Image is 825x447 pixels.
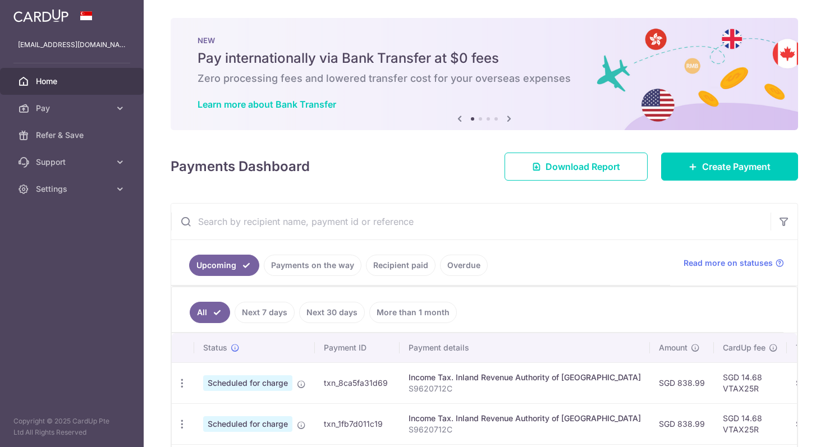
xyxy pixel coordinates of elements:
h5: Pay internationally via Bank Transfer at $0 fees [198,49,771,67]
span: Scheduled for charge [203,375,292,391]
a: Overdue [440,255,488,276]
span: Pay [36,103,110,114]
a: More than 1 month [369,302,457,323]
span: Read more on statuses [684,257,773,269]
span: Support [36,156,110,168]
td: SGD 14.68 VTAX25R [714,362,787,403]
td: SGD 14.68 VTAX25R [714,403,787,444]
span: CardUp fee [723,342,766,353]
p: S9620712C [409,383,641,394]
div: Income Tax. Inland Revenue Authority of [GEOGRAPHIC_DATA] [409,413,641,424]
a: Next 30 days [299,302,365,323]
p: NEW [198,36,771,45]
span: Create Payment [702,160,771,173]
span: Refer & Save [36,130,110,141]
h6: Zero processing fees and lowered transfer cost for your overseas expenses [198,72,771,85]
a: Learn more about Bank Transfer [198,99,336,110]
span: Download Report [546,160,620,173]
a: All [190,302,230,323]
p: S9620712C [409,424,641,435]
span: Settings [36,183,110,195]
a: Upcoming [189,255,259,276]
td: SGD 838.99 [650,403,714,444]
th: Payment ID [315,333,400,362]
a: Read more on statuses [684,257,784,269]
th: Payment details [400,333,650,362]
span: Home [36,76,110,87]
input: Search by recipient name, payment id or reference [171,204,771,239]
p: [EMAIL_ADDRESS][DOMAIN_NAME] [18,39,126,50]
td: txn_1fb7d011c19 [315,403,400,444]
span: Amount [659,342,687,353]
a: Download Report [505,153,648,181]
h4: Payments Dashboard [171,156,310,177]
a: Payments on the way [264,255,361,276]
span: Status [203,342,227,353]
a: Create Payment [661,153,798,181]
td: SGD 838.99 [650,362,714,403]
a: Recipient paid [366,255,436,276]
div: Income Tax. Inland Revenue Authority of [GEOGRAPHIC_DATA] [409,372,641,383]
img: CardUp [13,9,68,22]
td: txn_8ca5fa31d69 [315,362,400,403]
a: Next 7 days [235,302,295,323]
img: Bank transfer banner [171,18,798,130]
span: Scheduled for charge [203,416,292,432]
